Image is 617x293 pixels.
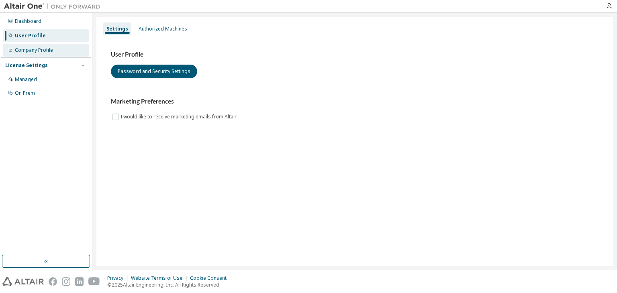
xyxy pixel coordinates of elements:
img: instagram.svg [62,277,70,286]
div: License Settings [5,62,48,69]
img: youtube.svg [88,277,100,286]
img: facebook.svg [49,277,57,286]
div: Cookie Consent [190,275,231,281]
div: Website Terms of Use [131,275,190,281]
div: Dashboard [15,18,41,24]
h3: User Profile [111,51,599,59]
p: © 2025 Altair Engineering, Inc. All Rights Reserved. [107,281,231,288]
div: User Profile [15,33,46,39]
h3: Marketing Preferences [111,98,599,106]
button: Password and Security Settings [111,65,197,78]
div: Company Profile [15,47,53,53]
div: Settings [106,26,128,32]
div: Managed [15,76,37,83]
img: linkedin.svg [75,277,84,286]
div: On Prem [15,90,35,96]
div: Privacy [107,275,131,281]
img: altair_logo.svg [2,277,44,286]
label: I would like to receive marketing emails from Altair [121,112,238,122]
div: Authorized Machines [139,26,187,32]
img: Altair One [4,2,104,10]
